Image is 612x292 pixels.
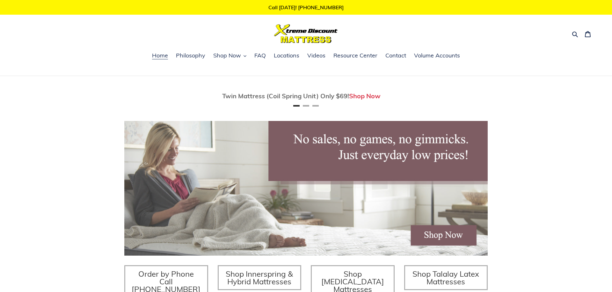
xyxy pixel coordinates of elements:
span: Resource Center [333,52,377,59]
span: Home [152,52,168,59]
img: Xtreme Discount Mattress [274,24,338,43]
img: herobannermay2022-1652879215306_1200x.jpg [124,121,488,256]
a: Shop Now [349,92,381,100]
span: FAQ [254,52,266,59]
span: Volume Accounts [414,52,460,59]
a: Home [149,51,171,61]
a: Locations [271,51,302,61]
a: Philosophy [173,51,208,61]
span: Shop Innerspring & Hybrid Mattresses [226,269,293,286]
span: Philosophy [176,52,205,59]
a: Shop Innerspring & Hybrid Mattresses [218,265,302,290]
a: Shop Talalay Latex Mattresses [404,265,488,290]
a: Volume Accounts [411,51,463,61]
a: Videos [304,51,329,61]
button: Page 2 [303,105,309,107]
a: FAQ [251,51,269,61]
button: Shop Now [210,51,250,61]
span: Shop Talalay Latex Mattresses [412,269,479,286]
span: Contact [385,52,406,59]
span: Shop Now [213,52,241,59]
span: Locations [274,52,299,59]
a: Contact [382,51,409,61]
span: Videos [307,52,325,59]
button: Page 3 [312,105,319,107]
a: Resource Center [330,51,381,61]
button: Page 1 [293,105,300,107]
span: Twin Mattress (Coil Spring Unit) Only $69! [222,92,349,100]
